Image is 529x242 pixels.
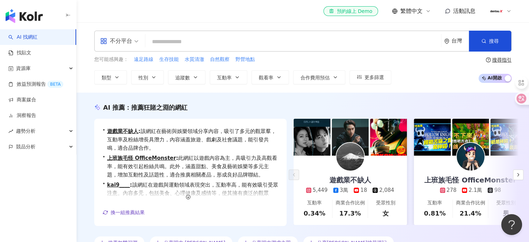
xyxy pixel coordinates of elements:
button: 換一組推薦結果 [103,207,145,218]
span: 類型 [102,75,111,80]
div: 男 [503,209,509,218]
span: : [130,182,132,188]
img: post-image [490,119,527,156]
span: 此網紅以遊戲內容為主，具吸引力及高觀看率，能有效引起粉絲共鳴。此外，涵蓋甜點、美食及藝術娛樂等多元主題，增加互動性及話題性，適合推廣相關產品，形成良好品牌聯結。 [107,154,278,179]
span: 合作費用預估 [300,75,330,80]
button: 水質清澈 [184,56,205,63]
div: 5,449 [313,187,328,194]
span: environment [444,39,449,44]
img: logo [6,9,43,23]
div: 互動率 [307,200,322,206]
button: 合作費用預估 [293,70,345,84]
div: 18 [360,187,367,194]
span: 觀看率 [259,75,273,80]
a: 商案媒合 [8,96,36,103]
div: • [103,181,278,206]
div: 商業合作比例 [335,200,364,206]
button: 類型 [94,70,127,84]
button: 追蹤數 [168,70,206,84]
div: • [103,154,278,179]
button: 野營地點 [235,56,255,63]
button: 搜尋 [469,31,511,52]
div: 2.1萬 [468,187,482,194]
a: 上班族毛怪 OfficeMonster [107,155,176,161]
span: 更多篩選 [364,75,384,80]
div: 受眾性別 [496,200,516,206]
span: 繁體中文 [400,7,423,15]
a: 洞察報告 [8,112,36,119]
span: question-circle [486,57,491,62]
div: 女 [383,209,389,218]
span: 遠足路線 [134,56,153,63]
div: 台灣 [451,38,469,44]
div: AI 推薦 ： [103,103,188,112]
div: 3萬 [340,187,348,194]
a: 遊戲業不缺人 [107,128,138,134]
div: 遊戲業不缺人 [322,175,378,185]
div: 商業合作比例 [456,200,485,206]
div: 0.81% [424,209,446,218]
img: 180x180px_JPG.jpg [490,5,503,18]
img: post-image [452,119,489,156]
span: 互動率 [217,75,232,80]
div: 不分平台 [100,36,132,47]
div: 278 [447,187,457,194]
div: • [103,127,278,152]
span: rise [8,129,13,134]
span: 自然觀察 [210,56,230,63]
iframe: Help Scout Beacon - Open [501,214,522,235]
a: 找貼文 [8,49,31,56]
div: 17.3% [339,209,361,218]
button: 自然觀察 [210,56,230,63]
span: 資源庫 [16,61,31,76]
span: 該網紅在遊戲與運動領域表現突出，互動率高，能有效吸引受眾注意。內容多元，包括美食、心理健康及感情等，使其擁有廣泛的觀眾羣，亦能引起觀眾共鳴，適合品牌合作。 [107,181,278,206]
div: 搜尋指引 [492,57,512,63]
img: post-image [414,119,451,156]
span: 推薦狂賭之淵的網紅 [131,104,187,111]
a: 遊戲業不缺人5,4493萬182,084互動率0.34%商業合作比例17.3%受眾性別女 [294,156,407,225]
div: 上班族毛怪 OfficeMonster [417,175,523,185]
span: 水質清澈 [185,56,204,63]
span: : [138,128,141,134]
span: : [176,155,178,161]
a: searchAI 找網紅 [8,34,38,41]
button: 互動率 [210,70,247,84]
span: 競品分析 [16,139,35,155]
button: 性別 [131,70,164,84]
span: 性別 [138,75,148,80]
div: 0.34% [304,209,325,218]
div: 98 [494,187,501,194]
a: kai9____ [107,182,130,188]
button: 生存技能 [159,56,179,63]
button: 遠足路線 [134,56,154,63]
img: post-image [370,119,407,156]
div: 受眾性別 [376,200,395,206]
span: 追蹤數 [175,75,190,80]
a: 效益預測報告BETA [8,81,63,88]
a: 上班族毛怪 OfficeMonster2782.1萬98互動率0.81%商業合作比例21.4%受眾性別男 [414,156,527,225]
img: post-image [294,119,330,156]
span: 換一組推薦結果 [111,210,145,215]
button: 更多篩選 [350,70,391,84]
span: 活動訊息 [453,8,475,14]
span: 該網紅在藝術與娛樂領域分享內容，吸引了多元的觀眾羣，互動率及粉絲增長具潛力，內容涵蓋旅遊、戲劇及社會議題，能引發共鳴，適合品牌合作。 [107,127,278,152]
span: 您可能感興趣： [94,56,128,63]
a: 預約線上 Demo [323,6,378,16]
img: post-image [332,119,369,156]
span: 趨勢分析 [16,123,35,139]
div: 互動率 [427,200,442,206]
img: KOL Avatar [336,143,364,171]
div: 預約線上 Demo [329,8,372,15]
span: 搜尋 [489,38,499,44]
div: 21.4% [459,209,481,218]
div: 2,084 [379,187,394,194]
img: KOL Avatar [457,143,484,171]
button: 觀看率 [251,70,289,84]
span: appstore [100,38,107,45]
